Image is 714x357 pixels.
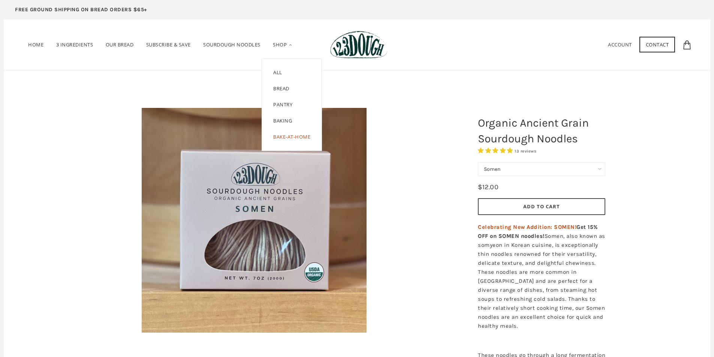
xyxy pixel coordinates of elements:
strong: Get 15% OFF on SOMEN noodles! [478,224,598,239]
span: Home [28,41,43,48]
a: Bake-at-Home [262,129,322,151]
a: FREE GROUND SHIPPING ON BREAD ORDERS $65+ [4,4,159,19]
p: FREE GROUND SHIPPING ON BREAD ORDERS $65+ [15,6,147,14]
span: Shop [273,41,287,48]
a: Our Bread [100,31,139,58]
span: Subscribe & Save [146,41,191,48]
img: 123Dough Bakery [330,31,388,59]
span: 4.85 stars [478,147,515,154]
span: 13 reviews [515,149,536,154]
span: Add to Cart [523,203,560,210]
span: Our Bread [106,41,134,48]
a: Organic Ancient Grain Sourdough Noodles [41,108,467,333]
nav: Primary [22,31,298,59]
button: Add to Cart [478,198,605,215]
span: Celebrating New Addition: SOMEN! [478,224,576,230]
a: Contact [639,37,675,52]
span: SOURDOUGH NOODLES [203,41,260,48]
a: Subscribe & Save [141,31,196,58]
img: Organic Ancient Grain Sourdough Noodles [142,108,367,333]
div: $12.00 [478,182,498,193]
p: Somen, also known as somyeon in Korean cuisine, is exceptionally thin noodles renowned for their ... [478,223,605,330]
a: Bread [262,81,301,97]
span: 3 Ingredients [56,41,93,48]
a: Baking [262,113,303,129]
a: Home [22,31,49,58]
a: ALL [262,59,293,81]
a: SOURDOUGH NOODLES [198,31,266,58]
h1: Organic Ancient Grain Sourdough Noodles [472,111,611,150]
a: Account [608,41,632,48]
a: Shop [267,31,298,59]
a: 3 Ingredients [51,31,99,58]
a: Pantry [262,97,304,113]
